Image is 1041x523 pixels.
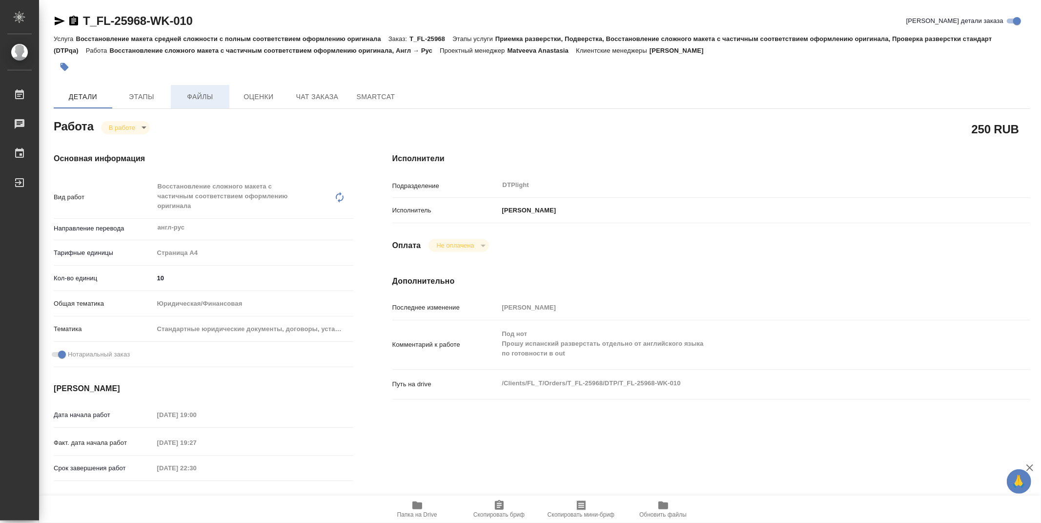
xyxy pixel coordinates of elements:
p: Клиентские менеджеры [576,47,650,54]
input: Пустое поле [154,408,239,422]
h4: Исполнители [392,153,1030,165]
textarea: /Clients/FL_T/Orders/T_FL-25968/DTP/T_FL-25968-WK-010 [499,375,977,392]
button: Скопировать бриф [458,496,540,523]
h4: Дополнительно [392,275,1030,287]
p: Направление перевода [54,224,154,233]
p: Восстановление сложного макета с частичным соответствием оформлению оригинала, Англ → Рус [109,47,440,54]
span: Оценки [235,91,282,103]
input: Пустое поле [154,436,239,450]
p: Общая тематика [54,299,154,309]
p: Проектный менеджер [440,47,507,54]
p: Приемка разверстки, Подверстка, Восстановление сложного макета с частичным соответствием оформлен... [54,35,992,54]
p: Заказ: [388,35,409,42]
button: Скопировать ссылку для ЯМессенджера [54,15,65,27]
span: Скопировать бриф [473,511,525,518]
span: SmartCat [352,91,399,103]
div: В работе [101,121,150,134]
p: Факт. дата начала работ [54,438,154,448]
p: Срок завершения работ [54,463,154,473]
span: Скопировать мини-бриф [548,511,614,518]
p: Кол-во единиц [54,273,154,283]
button: Обновить файлы [622,496,704,523]
p: Последнее изменение [392,303,499,313]
p: Этапы услуги [452,35,495,42]
div: Стандартные юридические документы, договоры, уставы [154,321,353,337]
p: Тематика [54,324,154,334]
p: Вид работ [54,192,154,202]
p: Matveeva Anastasia [508,47,576,54]
input: ✎ Введи что-нибудь [154,271,353,285]
button: Добавить тэг [54,56,75,78]
p: Подразделение [392,181,499,191]
span: Детали [60,91,106,103]
span: Чат заказа [294,91,341,103]
button: Скопировать ссылку [68,15,80,27]
p: Путь на drive [392,379,499,389]
p: Тарифные единицы [54,248,154,258]
button: Не оплачена [433,241,477,250]
h4: Основная информация [54,153,353,165]
span: Нотариальный заказ [68,350,130,359]
h4: Оплата [392,240,421,251]
h2: Работа [54,117,94,134]
p: Комментарий к работе [392,340,499,350]
span: 🙏 [1011,471,1027,492]
p: Работа [86,47,110,54]
button: 🙏 [1007,469,1031,494]
button: Папка на Drive [376,496,458,523]
p: T_FL-25968 [409,35,452,42]
div: В работе [429,239,489,252]
h2: 250 RUB [972,121,1019,137]
div: Страница А4 [154,245,353,261]
p: [PERSON_NAME] [650,47,711,54]
input: Пустое поле [499,300,977,314]
button: В работе [106,124,138,132]
p: Исполнитель [392,206,499,215]
textarea: Под нот Прошу испанский разверстать отдельно от английского языка по готовности в out [499,326,977,362]
input: Пустое поле [154,461,239,475]
div: Юридическая/Финансовая [154,295,353,312]
span: Обновить файлы [639,511,687,518]
p: Восстановление макета средней сложности с полным соответствием оформлению оригинала [76,35,388,42]
span: Файлы [177,91,224,103]
p: [PERSON_NAME] [499,206,556,215]
h4: [PERSON_NAME] [54,383,353,395]
span: [PERSON_NAME] детали заказа [906,16,1003,26]
p: Услуга [54,35,76,42]
a: T_FL-25968-WK-010 [83,14,193,27]
button: Скопировать мини-бриф [540,496,622,523]
span: Папка на Drive [397,511,437,518]
p: Дата начала работ [54,410,154,420]
span: Этапы [118,91,165,103]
